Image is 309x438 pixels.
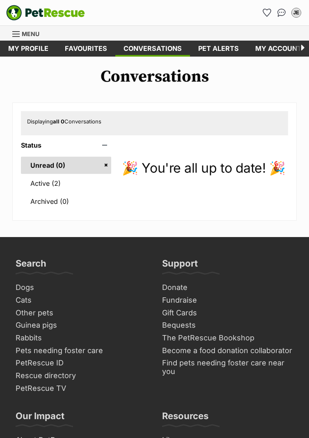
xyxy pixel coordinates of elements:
a: Rabbits [12,332,151,344]
span: Menu [22,30,39,37]
span: Displaying Conversations [27,118,101,125]
a: Unread (0) [21,157,111,174]
div: JE [292,9,300,17]
a: Dogs [12,281,151,294]
a: Active (2) [21,175,111,192]
p: 🎉 You're all up to date! 🎉 [119,158,288,178]
header: Status [21,141,111,149]
a: Fundraise [159,294,297,307]
a: Guinea pigs [12,319,151,332]
a: PetRescue [6,5,85,21]
a: Pet alerts [190,41,247,57]
a: conversations [115,41,190,57]
img: chat-41dd97257d64d25036548639549fe6c8038ab92f7586957e7f3b1b290dea8141.svg [277,9,286,17]
a: Gift Cards [159,307,297,319]
a: Archived (0) [21,193,111,210]
a: The PetRescue Bookshop [159,332,297,344]
a: Find pets needing foster care near you [159,357,297,378]
a: PetRescue TV [12,382,151,395]
h3: Support [162,258,198,274]
a: Menu [12,26,45,41]
button: My account [290,6,303,19]
h3: Our Impact [16,410,64,427]
a: Conversations [275,6,288,19]
a: Become a food donation collaborator [159,344,297,357]
img: logo-e224e6f780fb5917bec1dbf3a21bbac754714ae5b6737aabdf751b685950b380.svg [6,5,85,21]
h3: Search [16,258,46,274]
a: Other pets [12,307,151,319]
ul: Account quick links [260,6,303,19]
a: Rescue directory [12,370,151,382]
a: Pets needing foster care [12,344,151,357]
h3: Resources [162,410,208,427]
a: Cats [12,294,151,307]
a: PetRescue ID [12,357,151,370]
strong: all 0 [53,118,64,125]
a: Bequests [159,319,297,332]
a: Favourites [260,6,273,19]
a: Donate [159,281,297,294]
a: Favourites [57,41,115,57]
